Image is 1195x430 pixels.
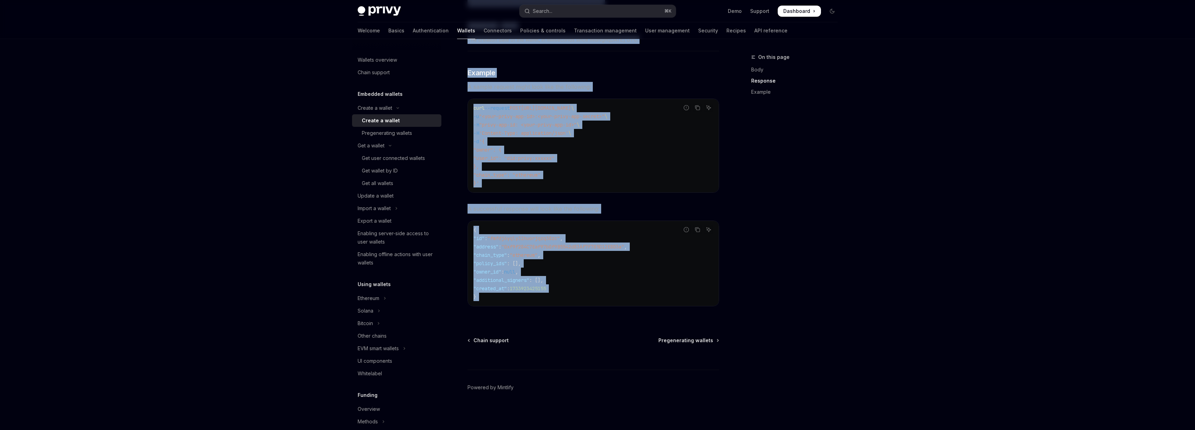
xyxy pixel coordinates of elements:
span: "additional_signers" [473,277,529,283]
a: Powered by Mintlify [468,384,514,391]
span: }, [473,163,479,170]
span: A sample request might look like the following: [468,82,719,92]
a: Basics [388,22,404,39]
span: POST [510,105,521,111]
div: Search... [533,7,552,15]
div: Pregenerating wallets [362,129,412,137]
a: Get all wallets [352,177,441,190]
div: Get a wallet [358,141,384,150]
span: ⌘ K [664,8,672,14]
span: [URL][DOMAIN_NAME] [521,105,571,111]
a: Security [698,22,718,39]
a: Authentication [413,22,449,39]
span: -H [473,122,479,128]
button: Ask AI [704,103,713,112]
button: Toggle Get a wallet section [352,139,441,152]
span: : [507,285,510,292]
span: \ [577,122,580,128]
span: -H [473,130,479,136]
span: "privy-app-id: <your-privy-app-id>" [479,122,577,128]
span: 1733923425155 [510,285,546,292]
a: Create a wallet [352,114,441,127]
button: Toggle Create a wallet section [352,102,441,114]
span: "0xf9f284C7Eaf97b0f9B5542d83Af7F785D12E803a" [501,244,624,250]
span: } [473,294,476,300]
span: 'Content-Type: application/json' [479,130,568,136]
span: "<your-privy-app-id>:<your-privy-app-secret>" [479,113,605,120]
span: On this page [758,53,790,61]
span: '{ [479,138,485,145]
span: -u [473,113,479,120]
a: Wallets [457,22,475,39]
div: Enabling server-side access to user wallets [358,229,437,246]
div: Create a wallet [358,104,392,112]
span: : [507,252,510,258]
span: \ [568,130,571,136]
span: "user_id": "did:privy:xxxxxx" [473,155,554,161]
span: : [], [529,277,543,283]
span: Dashboard [783,8,810,15]
a: Pregenerating wallets [352,127,441,139]
a: Whitelabel [352,367,441,380]
a: Welcome [358,22,380,39]
a: Body [751,64,843,75]
a: Pregenerating wallets [658,337,718,344]
a: Wallets overview [352,54,441,66]
span: \ [605,113,607,120]
a: User management [645,22,690,39]
a: Example [751,86,843,98]
div: Bitcoin [358,319,373,328]
span: "created_at" [473,285,507,292]
div: Whitelabel [358,369,382,378]
div: Get all wallets [362,179,393,187]
div: Get wallet by ID [362,167,398,175]
a: UI components [352,355,441,367]
div: Create a wallet [362,116,400,125]
a: Get user connected wallets [352,152,441,164]
div: Chain support [358,68,390,77]
a: Demo [728,8,742,15]
span: Pregenerating wallets [658,337,713,344]
a: Transaction management [574,22,637,39]
button: Report incorrect code [682,225,691,234]
span: "owner": { [473,147,501,153]
button: Toggle dark mode [827,6,838,17]
button: Toggle Methods section [352,415,441,428]
button: Toggle Import a wallet section [352,202,441,215]
span: "fmfdj6yqly31huorjqzq38zc" [487,235,560,241]
span: null [504,269,515,275]
span: , [515,269,518,275]
a: Dashboard [778,6,821,17]
a: API reference [754,22,787,39]
a: Export a wallet [352,215,441,227]
div: UI components [358,357,392,365]
button: Report incorrect code [682,103,691,112]
button: Copy the contents from the code block [693,103,702,112]
span: : [], [507,260,521,267]
a: Enabling server-side access to user wallets [352,227,441,248]
span: "id" [473,235,485,241]
a: Connectors [484,22,512,39]
div: Get user connected wallets [362,154,425,162]
div: Update a wallet [358,192,394,200]
h5: Using wallets [358,280,391,289]
span: , [538,252,540,258]
button: Copy the contents from the code block [693,225,702,234]
h5: Embedded wallets [358,90,403,98]
div: EVM smart wallets [358,344,399,353]
button: Toggle Bitcoin section [352,317,441,330]
span: A successful response will look like the following: [468,204,719,214]
span: { [473,227,476,233]
div: Other chains [358,332,387,340]
button: Toggle Solana section [352,305,441,317]
a: Get wallet by ID [352,164,441,177]
span: curl [473,105,485,111]
span: -d [473,138,479,145]
span: : [499,244,501,250]
div: Enabling offline actions with user wallets [358,250,437,267]
a: Other chains [352,330,441,342]
a: Enabling offline actions with user wallets [352,248,441,269]
span: "policy_ids" [473,260,507,267]
span: , [624,244,627,250]
button: Toggle EVM smart wallets section [352,342,441,355]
